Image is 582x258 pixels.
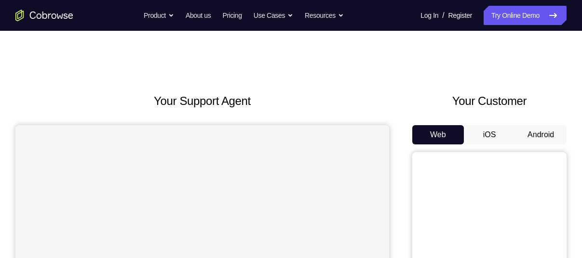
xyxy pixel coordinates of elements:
[420,6,438,25] a: Log In
[464,125,515,144] button: iOS
[448,6,472,25] a: Register
[186,6,211,25] a: About us
[412,125,464,144] button: Web
[442,10,444,21] span: /
[305,6,344,25] button: Resources
[254,6,293,25] button: Use Cases
[412,92,567,110] h2: Your Customer
[515,125,567,144] button: Android
[144,6,174,25] button: Product
[222,6,242,25] a: Pricing
[15,10,73,21] a: Go to the home page
[484,6,567,25] a: Try Online Demo
[15,92,389,110] h2: Your Support Agent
